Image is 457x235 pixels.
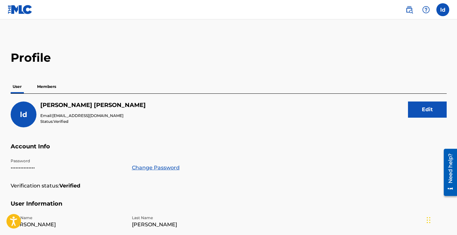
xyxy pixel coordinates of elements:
div: Drag [427,210,431,230]
h5: User Information [11,200,447,215]
p: Password [11,158,124,164]
p: Email: [40,113,146,119]
a: Public Search [403,3,416,16]
p: [PERSON_NAME] [11,221,124,229]
img: help [422,6,430,14]
p: User [11,80,24,93]
img: MLC Logo [8,5,33,14]
span: ld [20,110,27,119]
div: Help [420,3,432,16]
p: Status: [40,119,146,124]
h5: larry dillon [40,101,146,109]
a: Change Password [132,164,180,172]
h2: Profile [11,50,447,65]
div: User Menu [436,3,449,16]
p: [PERSON_NAME] [132,221,245,229]
p: Members [35,80,58,93]
h5: Account Info [11,143,447,158]
p: ••••••••••••••• [11,164,124,172]
span: Verified [54,119,68,124]
iframe: Chat Widget [425,204,457,235]
p: Last Name [132,215,245,221]
p: First Name [11,215,124,221]
button: Edit [408,101,447,118]
strong: Verified [59,182,80,190]
img: search [405,6,413,14]
iframe: Resource Center [439,146,457,198]
span: [EMAIL_ADDRESS][DOMAIN_NAME] [52,113,124,118]
p: Verification status: [11,182,59,190]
